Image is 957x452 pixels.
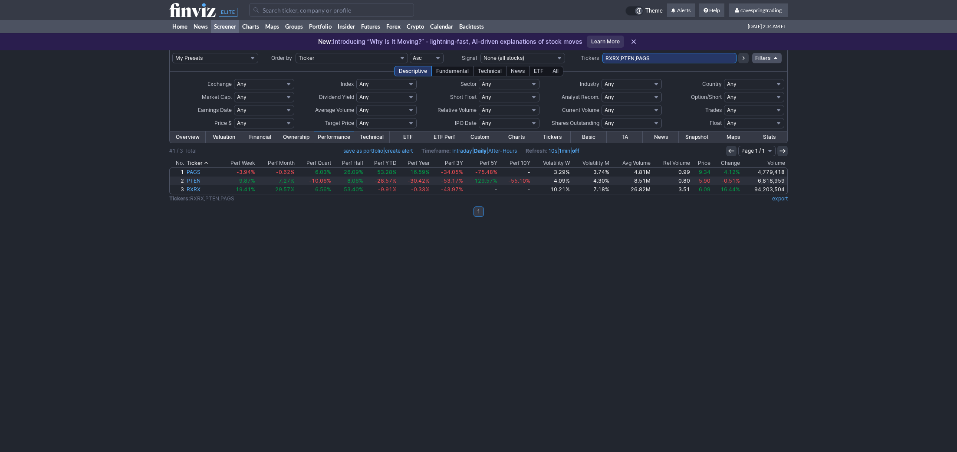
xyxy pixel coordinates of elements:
a: Forex [383,20,404,33]
a: 53.40% [332,185,365,194]
a: 26.09% [332,168,365,177]
span: | [343,147,413,155]
a: Charts [239,20,262,33]
span: Theme [645,6,663,16]
span: 129.57% [474,177,497,184]
a: Maps [262,20,282,33]
span: -53.17% [441,177,463,184]
span: -3.94% [237,169,255,175]
a: Futures [358,20,383,33]
a: 1 [474,206,484,217]
span: Dividend Yield [319,94,354,100]
a: 29.57% [257,185,296,194]
a: 6.09 [691,185,712,194]
a: 3 [170,185,185,194]
a: -28.57% [365,177,398,185]
th: Perf Year [398,159,431,167]
a: 10s [549,147,557,154]
span: 16.44% [720,186,740,193]
a: 53.28% [365,168,398,177]
a: Technical [354,131,390,143]
a: -75.48% [464,168,499,177]
span: Current Volume [562,107,599,113]
div: Descriptive [394,66,432,76]
a: 8.06% [332,177,365,185]
span: 6.56% [315,186,331,193]
a: Intraday [452,147,472,154]
a: RXRX [185,185,220,194]
a: 3.29% [532,168,571,177]
span: 6.09 [699,186,710,193]
a: Screener [211,20,239,33]
a: 0.99 [652,168,691,177]
th: Volatility W [532,159,571,167]
span: 19.41% [236,186,255,193]
th: Perf YTD [365,159,398,167]
a: 4,779,418 [741,168,787,177]
div: Technical [473,66,506,76]
a: Maps [715,131,751,143]
span: Order by [271,55,292,61]
a: 3.51 [652,185,691,194]
a: Tickers [534,131,570,143]
a: ETF Perf [426,131,462,143]
a: -43.97% [431,185,464,194]
span: Average Volume [315,107,354,113]
a: -0.62% [257,168,296,177]
div: ETF [529,66,548,76]
a: After-Hours [488,147,517,154]
a: Calendar [427,20,456,33]
span: Signal [462,55,477,61]
th: Perf Quart [296,159,332,167]
th: Perf 5Y [464,159,499,167]
a: PAGS [185,168,220,177]
span: IPO Date [455,120,477,126]
a: Learn More [587,36,624,48]
a: - [499,185,532,194]
span: Price $ [214,120,232,126]
a: -0.51% [712,177,741,185]
a: save as portfolio [343,147,383,154]
span: Country [702,81,722,87]
a: -9.91% [365,185,398,194]
span: [DATE] 2:34 AM ET [748,20,786,33]
a: - [499,168,532,177]
span: -75.48% [475,169,497,175]
a: Crypto [404,20,427,33]
span: -0.62% [276,169,295,175]
span: Industry [580,81,599,87]
a: export [772,195,788,202]
div: All [548,66,563,76]
a: 10.21% [532,185,571,194]
a: create alert [385,147,413,154]
a: News [191,20,211,33]
a: off [572,147,579,154]
a: Home [169,20,191,33]
span: Relative Volume [437,107,477,113]
a: -53.17% [431,177,464,185]
a: Daily [474,147,487,154]
span: 26.09% [344,169,363,175]
a: Snapshot [679,131,715,143]
span: Index [341,81,354,87]
a: -30.42% [398,177,431,185]
a: Alerts [667,3,695,17]
th: Volume [741,159,788,167]
span: -43.97% [441,186,463,193]
a: Filters [752,53,782,63]
a: 26.82M [611,185,652,194]
a: 16.59% [398,168,431,177]
span: Shares Outstanding [552,120,599,126]
span: Trades [705,107,722,113]
b: Tickers: [169,195,190,202]
a: - [464,185,499,194]
div: #1 / 3 Total [169,147,197,155]
a: Groups [282,20,306,33]
a: Custom [462,131,498,143]
a: 19.41% [220,185,256,194]
a: 1 [170,168,185,177]
a: Theme [625,6,663,16]
a: Stats [751,131,787,143]
a: -55.10% [499,177,532,185]
span: -0.51% [721,177,740,184]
